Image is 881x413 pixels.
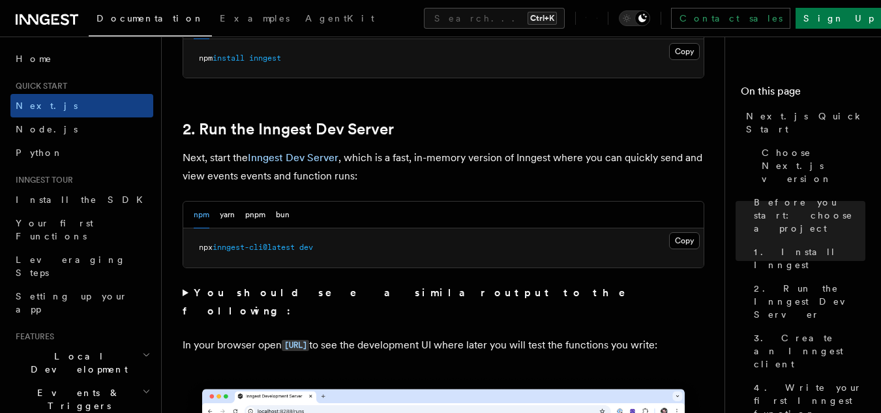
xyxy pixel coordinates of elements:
a: Inngest Dev Server [248,151,338,164]
a: Next.js [10,94,153,117]
button: npm [194,202,209,228]
span: AgentKit [305,13,374,23]
span: Node.js [16,124,78,134]
a: Leveraging Steps [10,248,153,284]
a: [URL] [282,339,309,351]
a: Setting up your app [10,284,153,321]
button: bun [276,202,290,228]
strong: You should see a similar output to the following: [183,286,644,317]
span: Leveraging Steps [16,254,126,278]
span: Quick start [10,81,67,91]
p: Next, start the , which is a fast, in-memory version of Inngest where you can quickly send and vi... [183,149,704,185]
span: inngest [249,54,281,63]
span: Python [16,147,63,158]
button: pnpm [245,202,265,228]
a: AgentKit [297,4,382,35]
span: 1. Install Inngest [754,245,865,271]
a: Your first Functions [10,211,153,248]
button: yarn [220,202,235,228]
kbd: Ctrl+K [528,12,557,25]
p: In your browser open to see the development UI where later you will test the functions you write: [183,336,704,355]
a: Python [10,141,153,164]
span: Home [16,52,52,65]
span: install [213,54,245,63]
span: 3. Create an Inngest client [754,331,865,371]
button: Copy [669,43,700,60]
summary: You should see a similar output to the following: [183,284,704,320]
a: 2. Run the Inngest Dev Server [183,120,394,138]
span: Setting up your app [16,291,128,314]
h4: On this page [741,84,865,104]
a: Documentation [89,4,212,37]
span: Choose Next.js version [762,146,865,185]
span: inngest-cli@latest [213,243,295,252]
span: Examples [220,13,290,23]
a: Contact sales [671,8,790,29]
a: Install the SDK [10,188,153,211]
a: 2. Run the Inngest Dev Server [749,277,865,326]
span: 2. Run the Inngest Dev Server [754,282,865,321]
button: Toggle dark mode [619,10,650,26]
span: Next.js Quick Start [746,110,865,136]
a: Choose Next.js version [756,141,865,191]
span: npm [199,54,213,63]
a: 1. Install Inngest [749,240,865,277]
span: Next.js [16,100,78,111]
span: Events & Triggers [10,386,142,412]
button: Local Development [10,344,153,381]
span: Local Development [10,350,142,376]
a: Examples [212,4,297,35]
a: Next.js Quick Start [741,104,865,141]
span: Install the SDK [16,194,151,205]
span: Your first Functions [16,218,93,241]
button: Search...Ctrl+K [424,8,565,29]
a: Home [10,47,153,70]
a: Before you start: choose a project [749,191,865,240]
span: Documentation [97,13,204,23]
span: dev [299,243,313,252]
span: npx [199,243,213,252]
span: Before you start: choose a project [754,196,865,235]
code: [URL] [282,340,309,351]
span: Features [10,331,54,342]
button: Copy [669,232,700,249]
a: 3. Create an Inngest client [749,326,865,376]
a: Node.js [10,117,153,141]
span: Inngest tour [10,175,73,185]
